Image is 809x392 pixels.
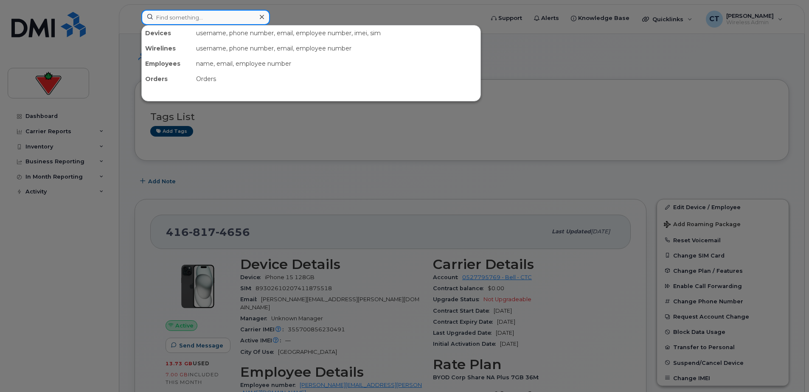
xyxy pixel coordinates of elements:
div: Wirelines [142,41,193,56]
div: username, phone number, email, employee number, imei, sim [193,25,480,41]
div: Employees [142,56,193,71]
div: Orders [193,71,480,87]
div: Devices [142,25,193,41]
div: username, phone number, email, employee number [193,41,480,56]
div: Orders [142,71,193,87]
div: name, email, employee number [193,56,480,71]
